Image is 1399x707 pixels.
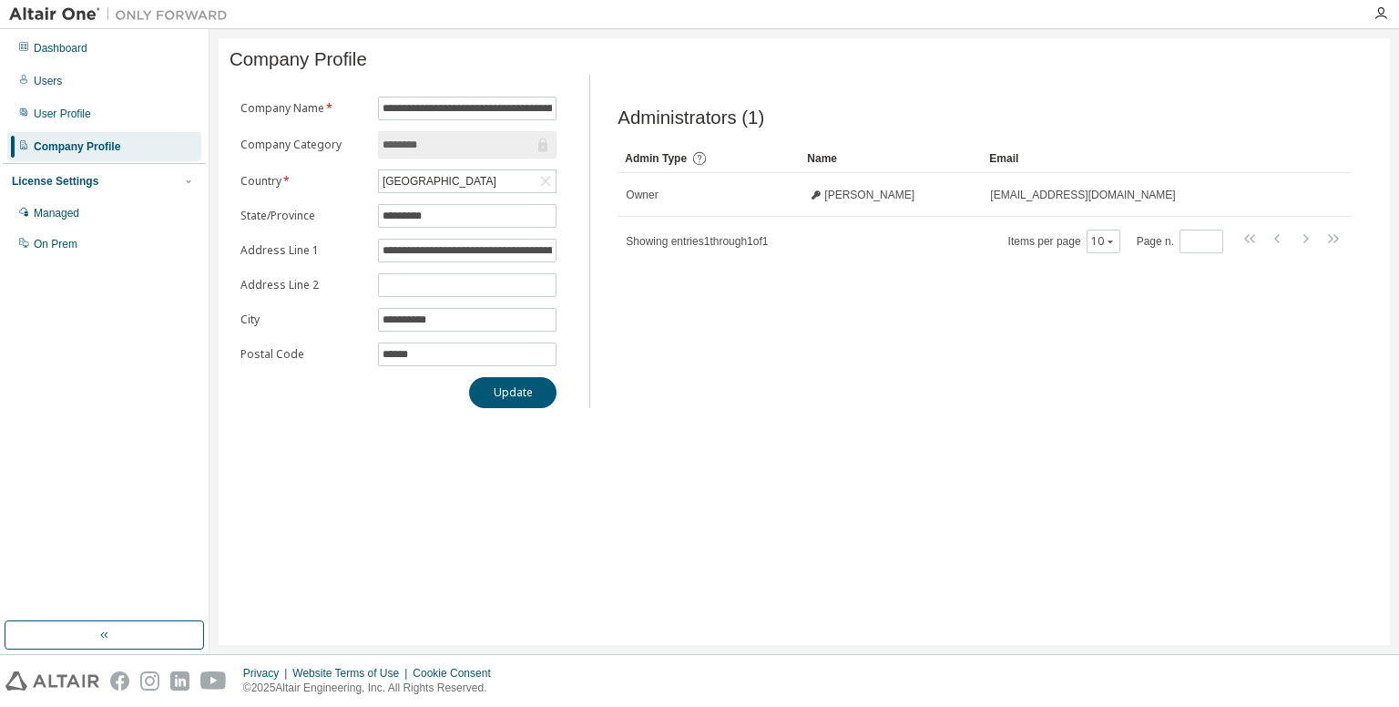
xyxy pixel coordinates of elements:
[34,139,120,154] div: Company Profile
[240,243,367,258] label: Address Line 1
[990,188,1175,202] span: [EMAIL_ADDRESS][DOMAIN_NAME]
[34,206,79,220] div: Managed
[240,101,367,116] label: Company Name
[9,5,237,24] img: Altair One
[34,74,62,88] div: Users
[140,671,159,691] img: instagram.svg
[807,144,975,173] div: Name
[240,174,367,189] label: Country
[5,671,99,691] img: altair_logo.svg
[1008,230,1120,253] span: Items per page
[469,377,557,408] button: Update
[110,671,129,691] img: facebook.svg
[379,170,556,192] div: [GEOGRAPHIC_DATA]
[240,138,367,152] label: Company Category
[34,107,91,121] div: User Profile
[200,671,227,691] img: youtube.svg
[626,235,768,248] span: Showing entries 1 through 1 of 1
[292,666,413,681] div: Website Terms of Use
[240,313,367,327] label: City
[243,666,292,681] div: Privacy
[34,41,87,56] div: Dashboard
[413,666,501,681] div: Cookie Consent
[380,171,499,191] div: [GEOGRAPHIC_DATA]
[243,681,502,696] p: © 2025 Altair Engineering, Inc. All Rights Reserved.
[1091,234,1116,249] button: 10
[12,174,98,189] div: License Settings
[824,188,914,202] span: [PERSON_NAME]
[989,144,1301,173] div: Email
[626,188,658,202] span: Owner
[1137,230,1223,253] span: Page n.
[230,49,367,70] span: Company Profile
[240,278,367,292] label: Address Line 2
[240,209,367,223] label: State/Province
[34,237,77,251] div: On Prem
[240,347,367,362] label: Postal Code
[170,671,189,691] img: linkedin.svg
[625,152,687,165] span: Admin Type
[618,108,764,128] span: Administrators (1)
